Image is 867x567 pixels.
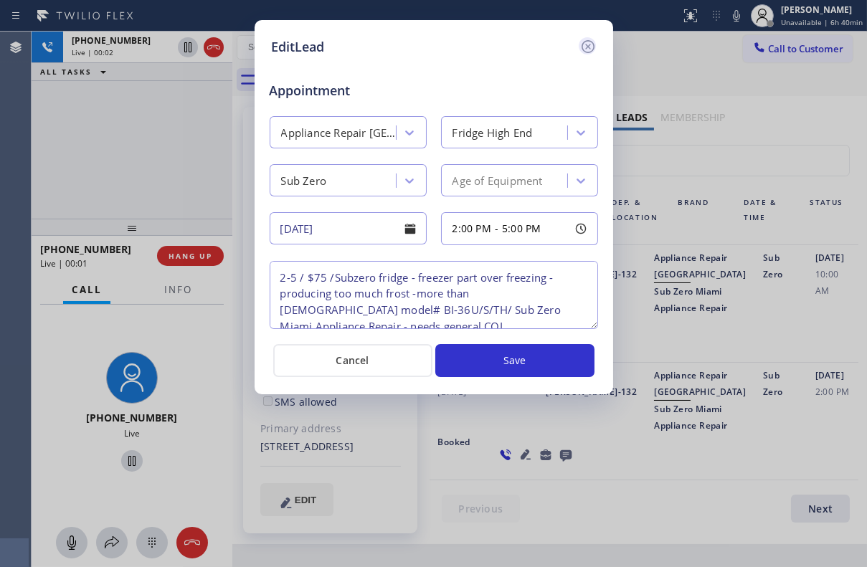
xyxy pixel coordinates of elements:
[453,125,533,141] div: Fridge High End
[495,221,498,235] span: -
[453,173,543,189] div: Age of Equipment
[281,125,397,141] div: Appliance Repair [GEOGRAPHIC_DATA]
[272,37,325,57] h5: EditLead
[270,81,377,100] span: Appointment
[270,261,598,329] textarea: 2-5 / $75 /Subzero fridge - freezer part over freezing - producing too much frost -more than [DEM...
[281,173,327,189] div: Sub Zero
[435,344,594,377] button: Save
[273,344,432,377] button: Cancel
[270,212,427,244] input: - choose date -
[502,221,541,235] span: 5:00 PM
[453,221,491,235] span: 2:00 PM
